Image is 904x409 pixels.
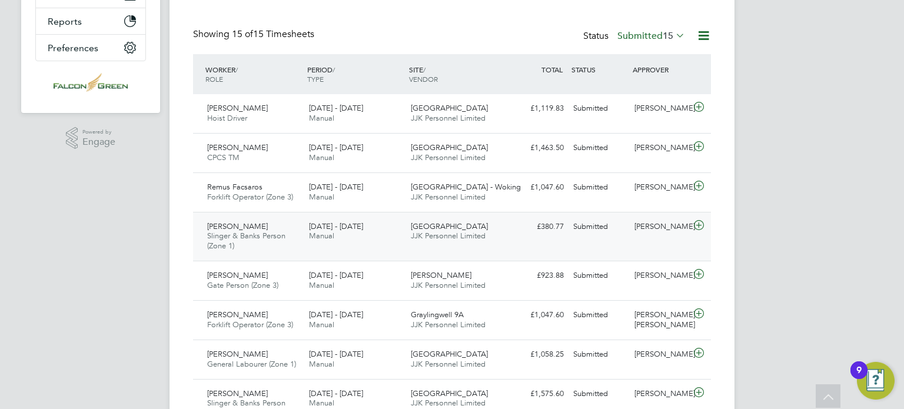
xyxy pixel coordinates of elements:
span: [PERSON_NAME] [207,388,268,398]
span: [DATE] - [DATE] [309,310,363,320]
span: [PERSON_NAME] [207,310,268,320]
div: [PERSON_NAME] [630,345,691,364]
span: [PERSON_NAME] [207,270,268,280]
span: [GEOGRAPHIC_DATA] [411,388,488,398]
span: Forklift Operator (Zone 3) [207,320,293,330]
span: [PERSON_NAME] [207,142,268,152]
span: JJK Personnel Limited [411,152,486,162]
span: 15 [663,30,673,42]
button: Reports [36,8,145,34]
div: [PERSON_NAME] [630,266,691,285]
span: JJK Personnel Limited [411,192,486,202]
div: £1,047.60 [507,178,569,197]
div: Submitted [569,266,630,285]
a: Go to home page [35,73,146,92]
span: ROLE [205,74,223,84]
span: [DATE] - [DATE] [309,270,363,280]
div: £1,463.50 [507,138,569,158]
div: [PERSON_NAME] [630,99,691,118]
div: Showing [193,28,317,41]
div: 9 [856,370,862,385]
label: Submitted [617,30,685,42]
span: JJK Personnel Limited [411,359,486,369]
span: Manual [309,113,334,123]
span: [GEOGRAPHIC_DATA] [411,221,488,231]
span: Hoist Driver [207,113,247,123]
img: falcongreen-logo-retina.png [54,73,128,92]
span: 15 Timesheets [232,28,314,40]
span: [GEOGRAPHIC_DATA] [411,142,488,152]
div: £1,058.25 [507,345,569,364]
button: Preferences [36,35,145,61]
div: £1,047.60 [507,305,569,325]
div: Submitted [569,99,630,118]
span: [GEOGRAPHIC_DATA] [411,349,488,359]
span: [DATE] - [DATE] [309,388,363,398]
div: Submitted [569,138,630,158]
span: [DATE] - [DATE] [309,221,363,231]
button: Open Resource Center, 9 new notifications [857,362,895,400]
div: £923.88 [507,266,569,285]
span: Graylingwell 9A [411,310,464,320]
div: Submitted [569,178,630,197]
span: JJK Personnel Limited [411,231,486,241]
span: Powered by [82,127,115,137]
span: Slinger & Banks Person (Zone 1) [207,231,285,251]
span: [GEOGRAPHIC_DATA] [411,103,488,113]
span: Manual [309,359,334,369]
span: Engage [82,137,115,147]
span: [PERSON_NAME] [207,349,268,359]
div: STATUS [569,59,630,80]
span: VENDOR [409,74,438,84]
span: General Labourer (Zone 1) [207,359,296,369]
span: Gate Person (Zone 3) [207,280,278,290]
div: [PERSON_NAME] [630,217,691,237]
span: [PERSON_NAME] [207,103,268,113]
span: / [235,65,238,74]
span: Preferences [48,42,98,54]
span: [PERSON_NAME] [207,221,268,231]
div: Status [583,28,687,45]
span: [GEOGRAPHIC_DATA] - Woking [411,182,521,192]
span: [DATE] - [DATE] [309,182,363,192]
div: [PERSON_NAME] [PERSON_NAME] [630,305,691,335]
span: Forklift Operator (Zone 3) [207,192,293,202]
div: SITE [406,59,508,89]
span: [DATE] - [DATE] [309,349,363,359]
div: Submitted [569,384,630,404]
span: Reports [48,16,82,27]
span: CPCS TM [207,152,240,162]
span: Manual [309,398,334,408]
span: Manual [309,231,334,241]
span: JJK Personnel Limited [411,280,486,290]
div: [PERSON_NAME] [630,384,691,404]
span: Manual [309,192,334,202]
div: PERIOD [304,59,406,89]
span: [PERSON_NAME] [411,270,471,280]
span: Manual [309,280,334,290]
span: [DATE] - [DATE] [309,142,363,152]
div: Submitted [569,217,630,237]
div: £1,119.83 [507,99,569,118]
div: £1,575.60 [507,384,569,404]
div: Submitted [569,305,630,325]
span: Manual [309,320,334,330]
span: [DATE] - [DATE] [309,103,363,113]
div: £380.77 [507,217,569,237]
span: TYPE [307,74,324,84]
span: Manual [309,152,334,162]
div: [PERSON_NAME] [630,138,691,158]
span: / [423,65,426,74]
div: WORKER [202,59,304,89]
div: [PERSON_NAME] [630,178,691,197]
span: TOTAL [541,65,563,74]
span: 15 of [232,28,253,40]
span: JJK Personnel Limited [411,320,486,330]
span: JJK Personnel Limited [411,398,486,408]
span: JJK Personnel Limited [411,113,486,123]
span: Remus Facsaros [207,182,262,192]
div: APPROVER [630,59,691,80]
a: Powered byEngage [66,127,116,149]
div: Submitted [569,345,630,364]
span: / [333,65,335,74]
